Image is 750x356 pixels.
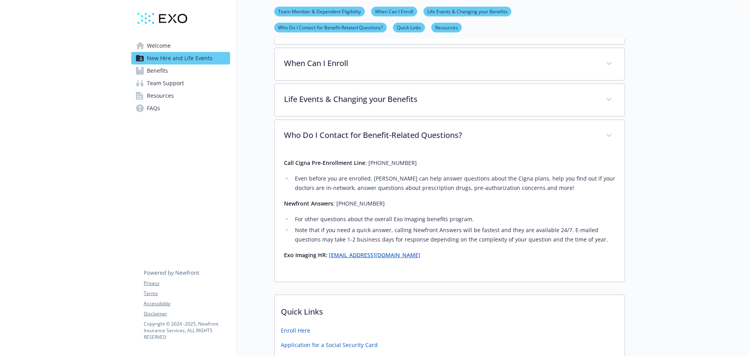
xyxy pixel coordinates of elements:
strong: Exo Imaging HR: [284,251,327,259]
span: Team Support [147,77,184,89]
a: Team Support [131,77,230,89]
p: : [PHONE_NUMBER] [284,199,615,208]
a: Terms [144,290,230,297]
strong: Call Cigna Pre-Enrollment Line [284,159,365,166]
div: When Can I Enroll [275,48,625,80]
div: Life Events & Changing your Benefits [275,84,625,116]
p: When Can I Enroll [284,57,596,69]
p: Copyright © 2024 - 2025 , Newfront Insurance Services, ALL RIGHTS RESERVED [144,320,230,340]
a: Life Events & Changing your Benefits [423,7,511,15]
a: Disclaimer [144,310,230,317]
a: When Can I Enroll [371,7,417,15]
p: Life Events & Changing your Benefits [284,93,596,105]
span: Welcome [147,39,171,52]
a: Quick Links [393,23,425,31]
strong: Newfront Answers [284,200,333,207]
a: Privacy [144,280,230,287]
a: Resources [131,89,230,102]
span: Resources [147,89,174,102]
a: [EMAIL_ADDRESS][DOMAIN_NAME] [329,251,420,259]
a: Application for a Social Security Card [281,341,378,349]
span: New Hire and Life Events [147,52,212,64]
li: Even before you are enrolled, [PERSON_NAME] can help answer questions about the Cigna plans, help... [293,174,615,193]
p: : [PHONE_NUMBER] [284,158,615,168]
a: FAQs [131,102,230,114]
p: Who Do I Contact for Benefit-Related Questions? [284,129,596,141]
a: Resources [431,23,462,31]
a: Benefits [131,64,230,77]
span: FAQs [147,102,160,114]
span: Benefits [147,64,168,77]
div: Who Do I Contact for Benefit-Related Questions? [275,152,625,282]
a: Welcome [131,39,230,52]
p: Quick Links [275,295,625,324]
li: For other questions about the overall Exo Imaging benefits program. [293,215,615,224]
a: Who Do I Contact for Benefit-Related Questions? [274,23,387,31]
div: Who Do I Contact for Benefit-Related Questions? [275,120,625,152]
li: Note that if you need a quick answer, calling Newfront Answers will be fastest and they are avail... [293,225,615,244]
a: Enroll Here [281,326,310,335]
a: Team Member & Dependent Eligibility [274,7,365,15]
a: New Hire and Life Events [131,52,230,64]
a: Accessibility [144,300,230,307]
